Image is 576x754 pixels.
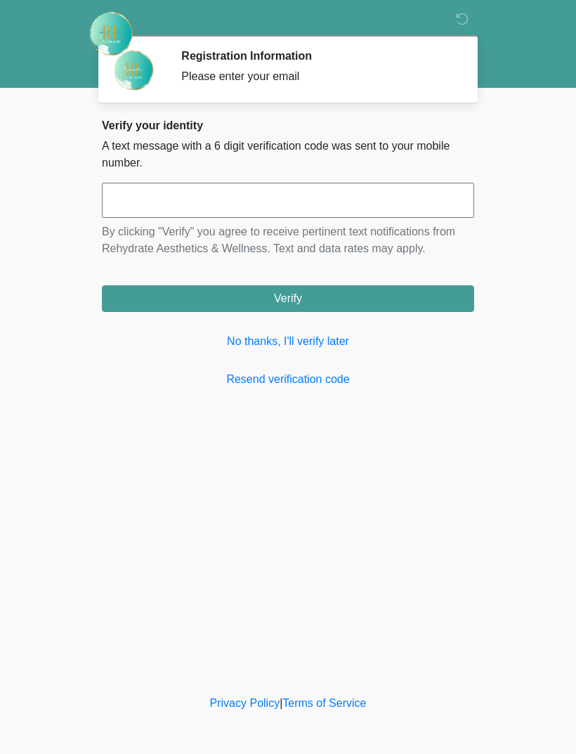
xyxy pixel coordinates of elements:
img: Agent Avatar [112,49,155,91]
p: A text message with a 6 digit verification code was sent to your mobile number. [102,138,474,171]
h2: Verify your identity [102,119,474,132]
p: By clicking "Verify" you agree to receive pertinent text notifications from Rehydrate Aesthetics ... [102,223,474,257]
a: Resend verification code [102,371,474,388]
button: Verify [102,285,474,312]
a: | [280,697,282,709]
a: No thanks, I'll verify later [102,333,474,350]
a: Terms of Service [282,697,366,709]
img: Rehydrate Aesthetics & Wellness Logo [88,11,134,57]
a: Privacy Policy [210,697,280,709]
div: Please enter your email [181,68,453,85]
